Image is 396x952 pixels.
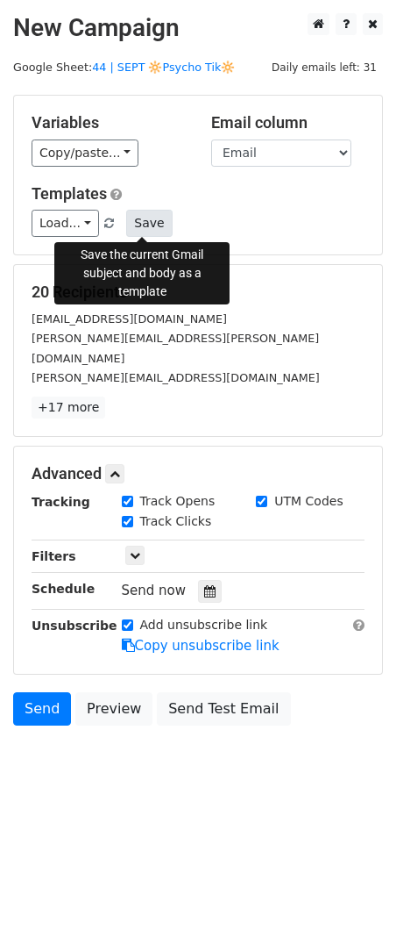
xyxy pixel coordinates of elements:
label: UTM Codes [274,492,343,511]
a: Preview [75,692,152,726]
span: Daily emails left: 31 [265,58,383,77]
h5: 20 Recipients [32,283,364,302]
button: Save [126,210,172,237]
small: [PERSON_NAME][EMAIL_ADDRESS][DOMAIN_NAME] [32,371,320,384]
h5: Email column [211,113,364,132]
a: 44 | SEPT 🔆Psycho Tik🔆 [92,61,235,74]
h5: Variables [32,113,185,132]
small: Google Sheet: [13,61,235,74]
label: Add unsubscribe link [140,616,268,634]
label: Track Opens [140,492,216,511]
a: Templates [32,184,107,203]
label: Track Clicks [140,512,212,531]
a: Load... [32,210,99,237]
iframe: Chat Widget [308,868,396,952]
a: Copy unsubscribe link [122,638,279,654]
div: Save the current Gmail subject and body as a template [54,242,230,304]
strong: Schedule [32,582,95,596]
h2: New Campaign [13,13,383,43]
a: Copy/paste... [32,140,138,167]
strong: Filters [32,549,76,563]
a: Send Test Email [157,692,290,726]
a: Daily emails left: 31 [265,61,383,74]
span: Send now [122,583,187,598]
small: [EMAIL_ADDRESS][DOMAIN_NAME] [32,312,227,326]
h5: Advanced [32,464,364,483]
strong: Unsubscribe [32,619,117,633]
small: [PERSON_NAME][EMAIL_ADDRESS][PERSON_NAME][DOMAIN_NAME] [32,332,319,365]
a: Send [13,692,71,726]
strong: Tracking [32,495,90,509]
a: +17 more [32,397,105,419]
